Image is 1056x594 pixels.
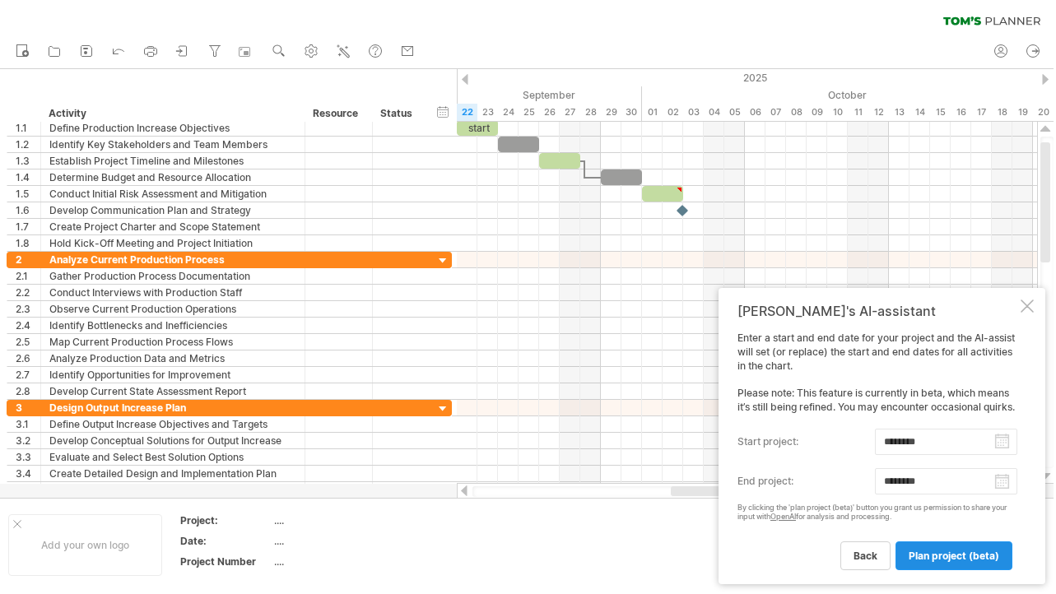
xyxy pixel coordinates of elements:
[737,504,1017,522] div: By clicking the 'plan project (beta)' button you grant us permission to share your input with for...
[457,104,477,121] div: Monday, 22 September 2025
[16,153,40,169] div: 1.3
[16,383,40,399] div: 2.8
[274,555,412,568] div: ....
[49,318,296,333] div: Identify Bottlenecks and Inefficiencies
[49,433,296,448] div: Develop Conceptual Solutions for Output Increase
[49,202,296,218] div: Develop Communication Plan and Strategy
[477,104,498,121] div: Tuesday, 23 September 2025
[16,466,40,481] div: 3.4
[971,104,992,121] div: Friday, 17 October 2025
[896,541,1012,570] a: plan project (beta)
[16,433,40,448] div: 3.2
[49,449,296,465] div: Evaluate and Select Best Solution Options
[16,367,40,383] div: 2.7
[737,332,1017,569] div: Enter a start and end date for your project and the AI-assist will set (or replace) the start and...
[840,541,891,570] a: back
[49,219,296,234] div: Create Project Charter and Scope Statement
[909,550,999,562] span: plan project (beta)
[683,104,704,121] div: Friday, 3 October 2025
[16,169,40,185] div: 1.4
[49,301,296,317] div: Observe Current Production Operations
[642,104,663,121] div: Wednesday, 1 October 2025
[49,367,296,383] div: Identify Opportunities for Improvement
[313,105,363,122] div: Resource
[807,104,827,121] div: Thursday, 9 October 2025
[16,268,40,284] div: 2.1
[786,104,807,121] div: Wednesday, 8 October 2025
[49,334,296,350] div: Map Current Production Process Flows
[49,400,296,415] div: Design Output Increase Plan
[724,104,745,121] div: Sunday, 5 October 2025
[770,512,796,521] a: OpenAI
[49,120,296,136] div: Define Production Increase Objectives
[704,104,724,121] div: Saturday, 4 October 2025
[16,350,40,366] div: 2.6
[180,555,271,568] div: Project Number
[49,416,296,432] div: Define Output Increase Objectives and Targets
[737,303,1017,319] div: [PERSON_NAME]'s AI-assistant
[16,202,40,218] div: 1.6
[16,334,40,350] div: 2.5
[16,137,40,152] div: 1.2
[951,104,971,121] div: Thursday, 16 October 2025
[1012,104,1033,121] div: Sunday, 19 October 2025
[49,482,296,498] div: Establish Key Performance Indicators (KPIs) and Metrics
[16,252,40,267] div: 2
[16,318,40,333] div: 2.4
[16,416,40,432] div: 3.1
[992,104,1012,121] div: Saturday, 18 October 2025
[180,513,271,527] div: Project:
[827,104,848,121] div: Friday, 10 October 2025
[274,513,412,527] div: ....
[274,534,412,548] div: ....
[16,120,40,136] div: 1.1
[49,383,296,399] div: Develop Current State Assessment Report
[16,186,40,202] div: 1.5
[737,429,875,455] label: start project:
[580,104,601,121] div: Sunday, 28 September 2025
[16,449,40,465] div: 3.3
[380,105,416,122] div: Status
[49,137,296,152] div: Identify Key Stakeholders and Team Members
[49,153,296,169] div: Establish Project Timeline and Milestones
[560,104,580,121] div: Saturday, 27 September 2025
[1033,104,1054,121] div: Monday, 20 October 2025
[663,104,683,121] div: Thursday, 2 October 2025
[621,104,642,121] div: Tuesday, 30 September 2025
[49,235,296,251] div: Hold Kick-Off Meeting and Project Initiation
[601,104,621,121] div: Monday, 29 September 2025
[868,104,889,121] div: Sunday, 12 October 2025
[180,534,271,548] div: Date:
[539,104,560,121] div: Friday, 26 September 2025
[854,550,877,562] span: back
[49,169,296,185] div: Determine Budget and Resource Allocation
[498,104,519,121] div: Wednesday, 24 September 2025
[909,104,930,121] div: Tuesday, 14 October 2025
[519,104,539,121] div: Thursday, 25 September 2025
[16,301,40,317] div: 2.3
[49,252,296,267] div: Analyze Current Production Process
[745,104,765,121] div: Monday, 6 October 2025
[8,514,162,576] div: Add your own logo
[930,104,951,121] div: Wednesday, 15 October 2025
[49,105,295,122] div: Activity
[16,219,40,234] div: 1.7
[737,468,875,494] label: end project:
[16,235,40,251] div: 1.8
[765,104,786,121] div: Tuesday, 7 October 2025
[49,350,296,366] div: Analyze Production Data and Metrics
[889,104,909,121] div: Monday, 13 October 2025
[49,186,296,202] div: Conduct Initial Risk Assessment and Mitigation
[16,400,40,415] div: 3
[457,120,498,136] div: start
[49,466,296,481] div: Create Detailed Design and Implementation Plan
[49,285,296,300] div: Conduct Interviews with Production Staff
[49,268,296,284] div: Gather Production Process Documentation
[848,104,868,121] div: Saturday, 11 October 2025
[16,482,40,498] div: 3.5
[16,285,40,300] div: 2.2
